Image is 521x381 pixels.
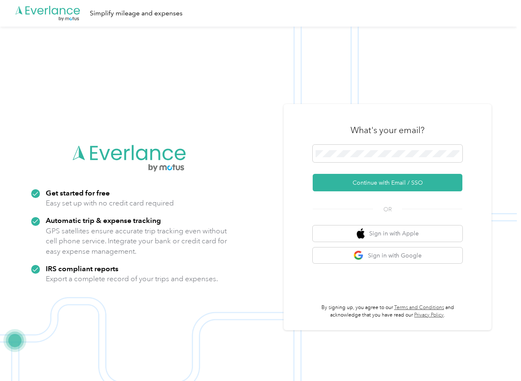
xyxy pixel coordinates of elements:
strong: Get started for free [46,188,110,197]
strong: Automatic trip & expense tracking [46,216,161,225]
p: Easy set up with no credit card required [46,198,174,208]
div: Simplify mileage and expenses [90,8,183,19]
a: Privacy Policy [414,312,444,318]
iframe: Everlance-gr Chat Button Frame [474,334,521,381]
strong: IRS compliant reports [46,264,119,273]
span: OR [373,205,402,214]
button: Continue with Email / SSO [313,174,462,191]
p: Export a complete record of your trips and expenses. [46,274,218,284]
a: Terms and Conditions [394,304,444,311]
button: apple logoSign in with Apple [313,225,462,242]
button: google logoSign in with Google [313,247,462,264]
img: apple logo [357,228,365,239]
p: By signing up, you agree to our and acknowledge that you have read our . [313,304,462,319]
img: google logo [353,250,364,261]
h3: What's your email? [351,124,425,136]
p: GPS satellites ensure accurate trip tracking even without cell phone service. Integrate your bank... [46,226,227,257]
